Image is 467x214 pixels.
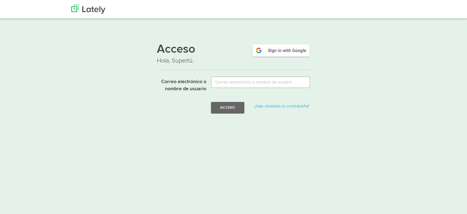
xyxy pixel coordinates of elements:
[254,104,309,108] a: ¿Has olvidado tu contraseña?
[211,102,244,114] button: Acceso
[252,43,310,58] img: google-signin.png
[220,106,235,109] font: Acceso
[157,57,194,64] font: Hola, Supertú.
[157,44,195,55] font: Acceso
[161,79,206,91] font: Correo electrónico o nombre de usuario
[211,76,310,88] input: Correo electrónico o nombre de usuario
[71,5,105,14] img: Últimamente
